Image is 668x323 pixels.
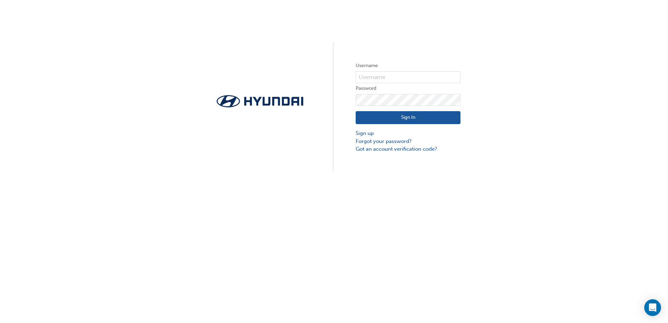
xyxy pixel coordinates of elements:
img: Trak [208,93,312,109]
a: Sign up [356,129,460,137]
label: Password [356,84,460,93]
a: Forgot your password? [356,137,460,145]
a: Got an account verification code? [356,145,460,153]
button: Sign In [356,111,460,124]
input: Username [356,71,460,83]
div: Open Intercom Messenger [644,299,661,316]
label: Username [356,62,460,70]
